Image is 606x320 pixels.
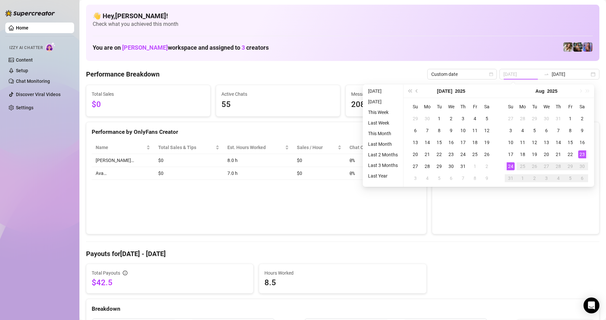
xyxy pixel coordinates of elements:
[469,172,481,184] td: 2025-08-08
[16,25,28,30] a: Home
[411,174,419,182] div: 3
[227,144,284,151] div: Est. Hours Worked
[435,127,443,134] div: 8
[459,138,467,146] div: 17
[409,172,421,184] td: 2025-08-03
[566,174,574,182] div: 5
[517,148,529,160] td: 2025-08-18
[517,172,529,184] td: 2025-09-01
[544,72,549,77] span: to
[86,249,599,258] h4: Payouts for [DATE] - [DATE]
[123,271,127,275] span: info-circle
[92,167,154,180] td: Ava…
[92,141,154,154] th: Name
[566,150,574,158] div: 22
[552,160,564,172] td: 2025-08-28
[564,136,576,148] td: 2025-08-15
[483,174,491,182] div: 9
[350,170,360,177] span: 0 %
[531,115,538,123] div: 29
[457,148,469,160] td: 2025-07-24
[92,90,205,98] span: Total Sales
[409,136,421,148] td: 2025-07-13
[529,113,540,125] td: 2025-07-29
[481,101,493,113] th: Sa
[552,101,564,113] th: Th
[564,125,576,136] td: 2025-08-08
[542,138,550,146] div: 13
[16,57,33,63] a: Content
[93,11,593,21] h4: 👋 Hey, [PERSON_NAME] !
[542,150,550,158] div: 20
[16,79,50,84] a: Chat Monitoring
[483,162,491,170] div: 2
[445,148,457,160] td: 2025-07-23
[578,138,586,146] div: 16
[435,138,443,146] div: 15
[529,148,540,160] td: 2025-08-19
[45,42,56,52] img: AI Chatter
[423,138,431,146] div: 14
[540,125,552,136] td: 2025-08-06
[264,277,421,288] span: 8.5
[536,84,544,98] button: Choose a month
[507,174,515,182] div: 31
[459,115,467,123] div: 3
[517,101,529,113] th: Mo
[469,136,481,148] td: 2025-07-18
[447,127,455,134] div: 9
[122,44,168,51] span: [PERSON_NAME]
[566,115,574,123] div: 1
[481,148,493,160] td: 2025-07-26
[573,42,583,52] img: Ava
[221,98,335,111] span: 55
[409,113,421,125] td: 2025-06-29
[564,113,576,125] td: 2025-08-01
[435,162,443,170] div: 29
[411,115,419,123] div: 29
[365,98,400,106] li: [DATE]
[517,125,529,136] td: 2025-08-04
[435,115,443,123] div: 1
[583,297,599,313] div: Open Intercom Messenger
[552,172,564,184] td: 2025-09-04
[481,172,493,184] td: 2025-08-09
[350,144,412,151] span: Chat Conversion
[459,150,467,158] div: 24
[445,136,457,148] td: 2025-07-16
[459,174,467,182] div: 7
[481,136,493,148] td: 2025-07-19
[445,125,457,136] td: 2025-07-09
[92,154,154,167] td: [PERSON_NAME]…
[471,162,479,170] div: 1
[519,162,527,170] div: 25
[517,136,529,148] td: 2025-08-11
[411,138,419,146] div: 13
[576,148,588,160] td: 2025-08-23
[529,172,540,184] td: 2025-09-02
[531,162,538,170] div: 26
[519,138,527,146] div: 11
[457,172,469,184] td: 2025-08-07
[223,167,293,180] td: 7.0 h
[346,141,421,154] th: Chat Conversion
[483,127,491,134] div: 12
[554,115,562,123] div: 31
[92,304,594,313] div: Breakdown
[471,150,479,158] div: 25
[365,161,400,169] li: Last 3 Months
[365,87,400,95] li: [DATE]
[469,101,481,113] th: Fr
[431,69,493,79] span: Custom date
[293,141,346,154] th: Sales / Hour
[411,162,419,170] div: 27
[433,125,445,136] td: 2025-07-08
[552,125,564,136] td: 2025-08-07
[505,113,517,125] td: 2025-07-27
[505,172,517,184] td: 2025-08-31
[445,101,457,113] th: We
[552,71,589,78] input: End date
[409,148,421,160] td: 2025-07-20
[433,172,445,184] td: 2025-08-05
[351,90,464,98] span: Messages Sent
